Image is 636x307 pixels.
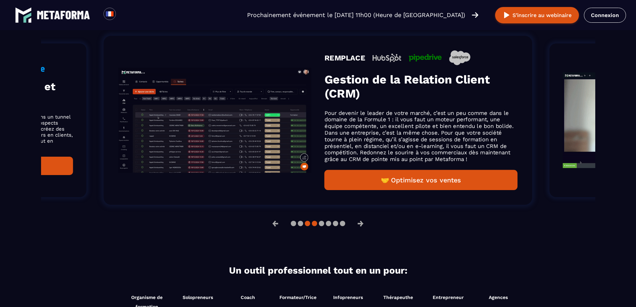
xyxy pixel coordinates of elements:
img: icon [409,54,442,61]
span: Solopreneurs [183,295,213,300]
h3: Gestion de la Relation Client (CRM) [325,72,517,101]
button: 🤝 Optimisez vos ventes [325,170,517,190]
h2: Un outil professionnel tout en un pour: [118,265,518,276]
img: gif [119,68,311,173]
div: Search for option [116,8,132,22]
p: Prochainement événement le [DATE] 11h00 (Heure de [GEOGRAPHIC_DATA]) [247,10,465,20]
img: fr [105,10,114,18]
img: logo [15,7,32,23]
img: arrow-right [472,11,478,19]
button: ← [267,215,284,232]
span: Thérapeuthe [383,295,413,300]
input: Search for option [122,11,127,19]
span: Coach [241,295,255,300]
img: play [502,11,511,19]
span: Formateur/Trice [279,295,316,300]
span: Entrepreneur [433,295,464,300]
section: Gallery [41,25,595,215]
img: icon [373,53,402,62]
span: Agences [489,295,508,300]
img: icon [449,50,470,65]
a: Connexion [584,8,626,23]
img: logo [37,11,90,19]
h4: REMPLACE [325,53,365,62]
button: S’inscrire au webinaire [495,7,579,23]
button: → [352,215,369,232]
span: Infopreneurs [333,295,363,300]
p: Pour devenir le leader de votre marché, c’est un peu comme dans le domaine de la Formule 1 : il v... [325,110,517,162]
img: icon [15,66,45,73]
